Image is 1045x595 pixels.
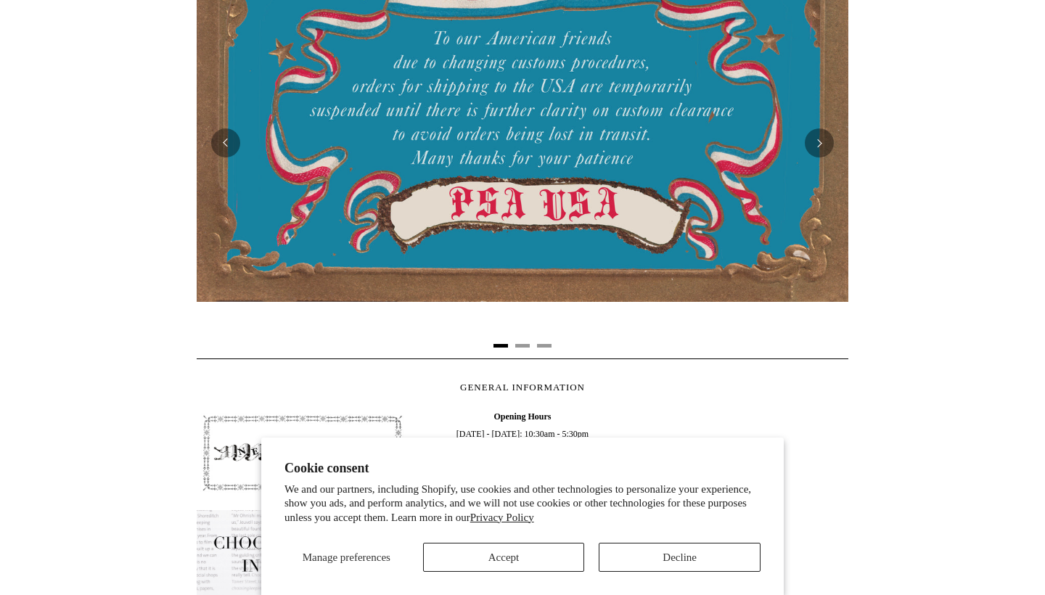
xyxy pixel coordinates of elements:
img: pf-4db91bb9--1305-Newsletter-Button_1200x.jpg [197,408,407,498]
a: Privacy Policy [470,512,534,523]
button: Next [805,128,834,157]
b: Opening Hours [493,411,551,422]
button: Page 3 [537,344,552,348]
span: [DATE] - [DATE]: 10:30am - 5:30pm [DATE]: 10.30am - 6pm [DATE]: 11.30am - 5.30pm 020 7613 3842 [417,408,628,547]
span: Manage preferences [303,551,390,563]
p: We and our partners, including Shopify, use cookies and other technologies to personalize your ex... [284,483,761,525]
button: Page 2 [515,344,530,348]
button: Accept [423,543,585,572]
span: GENERAL INFORMATION [460,382,585,393]
button: Page 1 [493,344,508,348]
button: Decline [599,543,761,572]
button: Previous [211,128,240,157]
button: Manage preferences [284,543,409,572]
h2: Cookie consent [284,461,761,476]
